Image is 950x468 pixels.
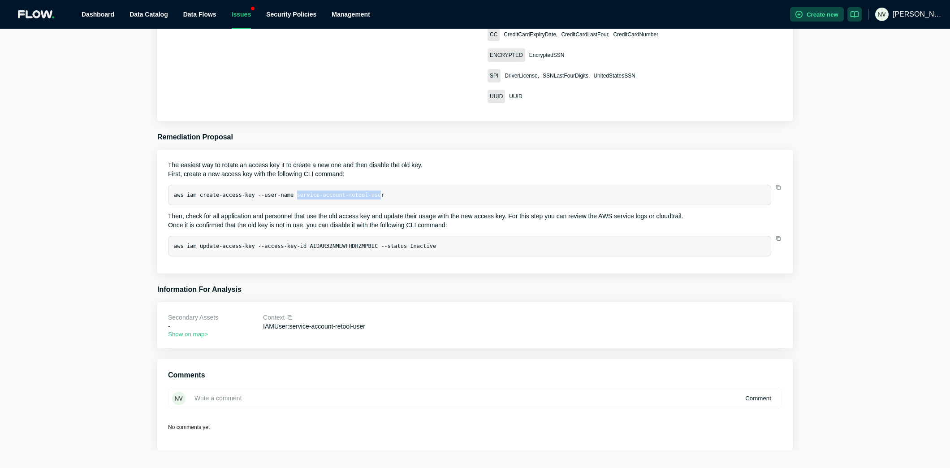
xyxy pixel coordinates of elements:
[174,243,436,249] code: aws iam update-access-key --access-key-id AIDAR32NMEWFHDHZMPBEC --status Inactive
[168,160,782,169] p: The easiest way to rotate an access key it to create a new one and then disable the old key.
[82,11,114,18] a: Dashboard
[157,132,793,143] h3: Remediation Proposal
[490,52,523,58] span: ENCRYPTED
[130,11,168,18] a: Data Catalog
[490,73,498,79] span: SPI
[738,391,778,405] button: Comment
[266,11,316,18] a: Security Policies
[174,192,384,198] code: aws iam create-access-key --user-name service-account-retool-user
[168,322,218,331] p: -
[168,331,208,338] button: Show on map>
[490,31,497,38] span: CC
[157,284,793,295] h3: Information For Analysis
[168,388,782,408] input: Write a comment
[593,71,635,80] span: UnitedStatesSSN
[543,71,590,80] span: SSNLastFourDigits,
[790,7,844,22] button: Create new
[168,370,782,381] h3: Comments
[509,92,522,101] span: UUID
[168,221,782,230] p: Once it is confirmed that the old key is not in use, you can disable it with the following CLI co...
[490,93,503,100] span: UUID
[613,30,658,39] span: CreditCardNumber
[529,51,565,60] span: EncryptedSSN
[561,30,609,39] span: CreditCardLastFour,
[505,71,539,80] span: DriverLicense,
[263,313,509,322] p: Context
[875,8,889,21] img: 41fc20af0c1cf4c054f3615801c6e28a
[168,313,218,322] p: Secondary Assets
[168,424,782,430] div: No comments yet
[263,322,509,331] p: IAMUser : service-account-retool-user
[183,11,216,18] span: Data Flows
[504,30,557,39] span: CreditCardExpiryDate,
[168,169,782,178] p: First, create a new access key with the following CLI command:
[168,212,782,221] p: Then, check for all application and personnel that use the old access key and update their usage ...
